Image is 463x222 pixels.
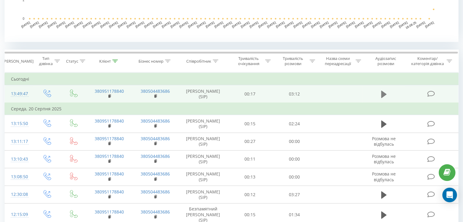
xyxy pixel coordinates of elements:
[328,21,338,28] text: [DATE]
[223,21,233,28] text: [DATE]
[11,189,27,200] div: 12:30:08
[38,21,48,28] text: [DATE]
[5,73,458,85] td: Сьогодні
[23,17,24,20] text: 0
[249,21,259,28] text: [DATE]
[272,150,316,168] td: 00:00
[228,168,272,186] td: 00:13
[11,153,27,165] div: 13:10:43
[11,209,27,220] div: 12:15:09
[372,136,396,147] span: Розмова не відбулась
[278,56,308,66] div: Тривалість розмови
[95,118,124,124] a: 380951178840
[126,21,136,28] text: [DATE]
[95,153,124,159] a: 380951178840
[275,21,285,28] text: [DATE]
[228,150,272,168] td: 00:11
[205,21,215,28] text: [DATE]
[178,150,228,168] td: [PERSON_NAME] (SIP)
[161,21,171,28] text: [DATE]
[381,21,391,28] text: [DATE]
[372,21,382,28] text: [DATE]
[141,118,170,124] a: 380504483686
[135,21,145,28] text: [DATE]
[30,21,40,28] text: [DATE]
[141,209,170,215] a: 380504483686
[363,21,373,28] text: [DATE]
[143,21,153,28] text: [DATE]
[5,103,458,115] td: Середа, 20 Серпня 2025
[11,136,27,147] div: 13:11:17
[82,21,92,28] text: [DATE]
[179,21,189,28] text: [DATE]
[56,21,66,28] text: [DATE]
[21,21,31,28] text: [DATE]
[141,153,170,159] a: 380504483686
[345,21,356,28] text: [DATE]
[337,21,347,28] text: [DATE]
[272,133,316,150] td: 00:00
[233,56,264,66] div: Тривалість очікування
[141,136,170,141] a: 380504483686
[266,21,276,28] text: [DATE]
[178,85,228,103] td: [PERSON_NAME] (SIP)
[178,133,228,150] td: [PERSON_NAME] (SIP)
[442,188,457,202] div: Open Intercom Messenger
[368,56,404,66] div: Аудіозапис розмови
[73,21,83,28] text: [DATE]
[416,21,426,28] text: [DATE]
[409,56,445,66] div: Коментар/категорія дзвінка
[354,21,364,28] text: [DATE]
[228,133,272,150] td: 00:27
[141,189,170,195] a: 380504483686
[141,171,170,177] a: 380504483686
[108,21,118,28] text: [DATE]
[95,189,124,195] a: 380951178840
[372,153,396,165] span: Розмова не відбулась
[272,168,316,186] td: 00:00
[372,171,396,182] span: Розмова не відбулась
[11,88,27,100] div: 13:49:47
[228,115,272,133] td: 00:15
[319,21,329,28] text: [DATE]
[99,59,111,64] div: Клієнт
[170,21,180,28] text: [DATE]
[272,186,316,203] td: 03:27
[424,21,434,28] text: [DATE]
[231,21,241,28] text: [DATE]
[272,85,316,103] td: 03:12
[3,59,33,64] div: [PERSON_NAME]
[302,21,312,28] text: [DATE]
[214,21,224,28] text: [DATE]
[141,88,170,94] a: 380504483686
[293,21,303,28] text: [DATE]
[47,21,57,28] text: [DATE]
[240,21,250,28] text: [DATE]
[95,136,124,141] a: 380951178840
[272,115,316,133] td: 02:24
[117,21,127,28] text: [DATE]
[152,21,162,28] text: [DATE]
[178,115,228,133] td: [PERSON_NAME] (SIP)
[405,21,417,29] text: 18.08.25
[322,56,354,66] div: Назва схеми переадресації
[38,56,53,66] div: Тип дзвінка
[178,168,228,186] td: [PERSON_NAME] (SIP)
[95,88,124,94] a: 380951178840
[95,171,124,177] a: 380951178840
[188,21,198,28] text: [DATE]
[65,21,75,28] text: [DATE]
[228,186,272,203] td: 00:12
[66,59,78,64] div: Статус
[284,21,294,28] text: [DATE]
[139,59,163,64] div: Бізнес номер
[186,59,211,64] div: Співробітник
[91,21,101,28] text: [DATE]
[228,85,272,103] td: 00:17
[389,21,399,28] text: [DATE]
[178,186,228,203] td: [PERSON_NAME] (SIP)
[310,21,320,28] text: [DATE]
[11,118,27,130] div: 13:15:50
[95,209,124,215] a: 380951178840
[398,21,408,28] text: [DATE]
